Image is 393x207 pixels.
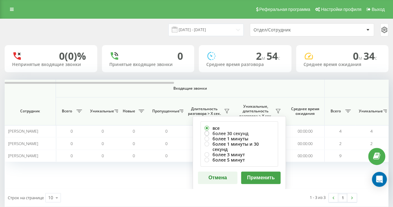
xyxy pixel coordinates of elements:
div: Отдел/Сотрудник [254,27,328,33]
span: 0 [133,141,135,146]
span: 2 [339,141,341,146]
span: Уникальные [90,109,112,114]
div: Среднее время ожидания [304,62,381,67]
span: 0 [102,128,104,134]
td: 00:00:00 [286,125,325,137]
button: Применить [241,172,281,184]
button: Отмена [198,172,237,184]
td: 00:00:00 [286,137,325,149]
span: Всего [59,109,75,114]
span: Реферальная программа [259,7,310,12]
span: м [262,54,267,61]
a: 1 [338,193,347,202]
span: Длительность разговора > Х сек. [186,106,222,116]
span: [PERSON_NAME] [8,141,38,146]
span: c [375,54,377,61]
span: Уникальные, длительность разговора > Х сек. [238,104,273,119]
span: 9 [339,153,341,158]
span: Настройки профиля [321,7,361,12]
span: Уникальные [359,109,381,114]
span: 4 [370,128,372,134]
span: 0 [133,128,135,134]
label: более 30 секунд [204,131,274,136]
td: 00:00:00 [286,150,325,162]
label: более 1 минуты [204,136,274,141]
span: 4 [339,128,341,134]
span: Входящие звонки [72,86,308,91]
div: Среднее время разговора [206,62,284,67]
div: 0 (0)% [59,50,86,62]
span: Выход [372,7,385,12]
span: м [359,54,363,61]
span: 0 [71,128,73,134]
span: Пропущенные [152,109,177,114]
span: 0 [353,49,363,63]
span: Сотрудник [10,109,50,114]
span: Всего [328,109,343,114]
div: 0 [177,50,183,62]
span: c [278,54,280,61]
span: 54 [267,49,280,63]
span: 0 [71,141,73,146]
span: 0 [165,141,167,146]
span: 0 [71,153,73,158]
span: 2 [370,141,372,146]
span: 2 [256,49,267,63]
div: 1 - 3 из 3 [310,194,326,200]
div: 10 [48,195,53,201]
span: 34 [363,49,377,63]
span: 0 [102,141,104,146]
div: Непринятые входящие звонки [12,62,90,67]
span: Строк на странице [8,195,44,200]
span: Новые [121,109,137,114]
span: [PERSON_NAME] [8,153,38,158]
div: Open Intercom Messenger [372,172,387,187]
label: более 3 минут [204,152,274,157]
label: более 1 минуты и 30 секунд [204,141,274,152]
span: 0 [165,153,167,158]
span: 0 [165,128,167,134]
div: Принятые входящие звонки [109,62,187,67]
label: все [204,125,274,131]
span: 0 [102,153,104,158]
span: Среднее время ожидания [290,106,320,116]
span: 0 [133,153,135,158]
span: [PERSON_NAME] [8,128,38,134]
label: более 5 минут [204,157,274,162]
